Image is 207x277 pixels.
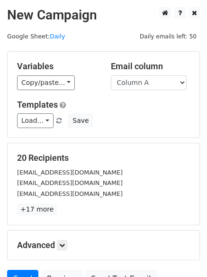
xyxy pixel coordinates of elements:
[17,179,123,186] small: [EMAIL_ADDRESS][DOMAIN_NAME]
[17,203,57,215] a: +17 more
[68,113,93,128] button: Save
[17,153,190,163] h5: 20 Recipients
[7,7,200,23] h2: New Campaign
[160,231,207,277] iframe: Chat Widget
[17,75,75,90] a: Copy/paste...
[17,113,54,128] a: Load...
[17,240,190,250] h5: Advanced
[136,33,200,40] a: Daily emails left: 50
[17,61,97,72] h5: Variables
[17,100,58,110] a: Templates
[136,31,200,42] span: Daily emails left: 50
[17,169,123,176] small: [EMAIL_ADDRESS][DOMAIN_NAME]
[17,190,123,197] small: [EMAIL_ADDRESS][DOMAIN_NAME]
[111,61,190,72] h5: Email column
[7,33,65,40] small: Google Sheet:
[50,33,65,40] a: Daily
